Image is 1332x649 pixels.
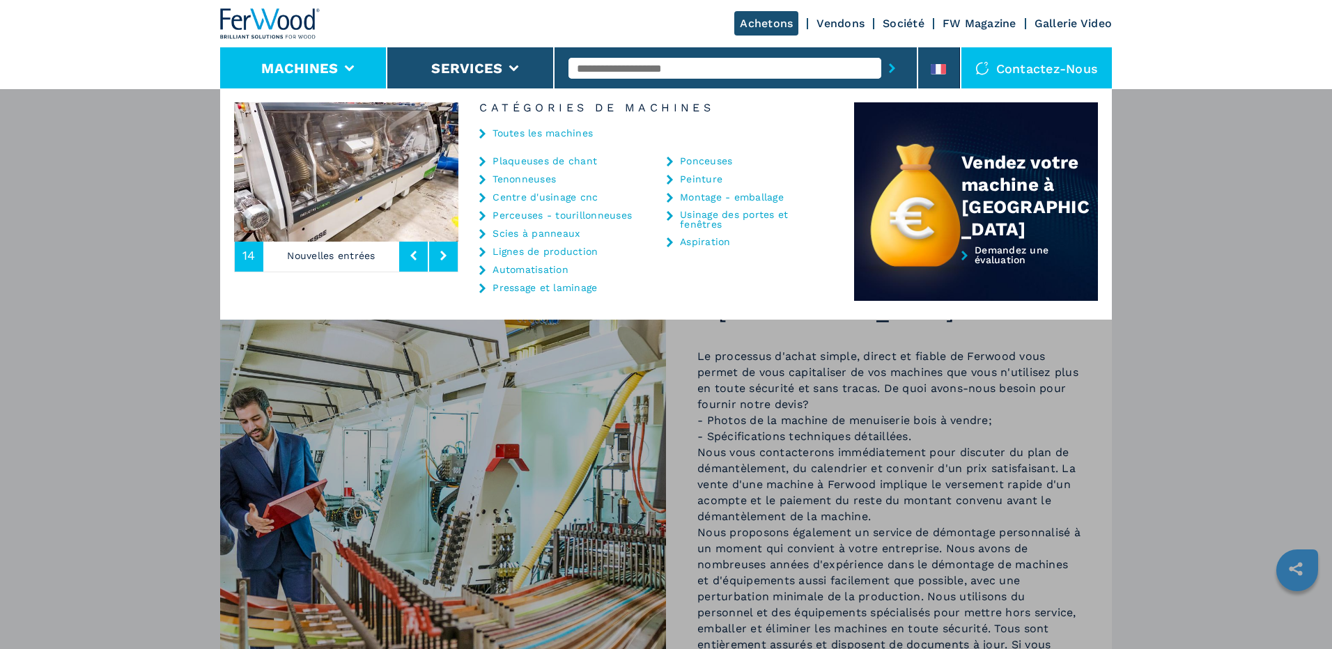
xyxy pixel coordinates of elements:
a: Tenonneuses [493,174,556,184]
a: Toutes les machines [493,128,593,138]
a: FW Magazine [943,17,1016,30]
a: Scies à panneaux [493,228,580,238]
a: Pressage et laminage [493,283,597,292]
a: Vendons [816,17,865,30]
a: Automatisation [493,265,568,274]
a: Société [883,17,924,30]
span: 14 [242,249,256,262]
a: Centre d'usinage cnc [493,192,598,202]
a: Aspiration [680,237,731,247]
img: Ferwood [220,8,320,39]
a: Peinture [680,174,722,184]
a: Lignes de production [493,247,598,256]
a: Ponceuses [680,156,732,166]
a: Demandez une évaluation [854,245,1098,302]
img: Contactez-nous [975,61,989,75]
button: Machines [261,60,338,77]
a: Achetons [734,11,798,36]
a: Perceuses - tourillonneuses [493,210,632,220]
a: Montage - emballage [680,192,784,202]
h6: Catégories de machines [458,102,854,114]
img: image [458,102,683,242]
button: Services [431,60,502,77]
p: Nouvelles entrées [263,240,400,272]
div: Vendez votre machine à [GEOGRAPHIC_DATA] [961,151,1098,240]
div: Contactez-nous [961,47,1113,89]
a: Gallerie Video [1035,17,1113,30]
a: Plaqueuses de chant [493,156,597,166]
a: Usinage des portes et fenêtres [680,210,819,229]
img: image [234,102,458,242]
button: submit-button [881,52,903,84]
